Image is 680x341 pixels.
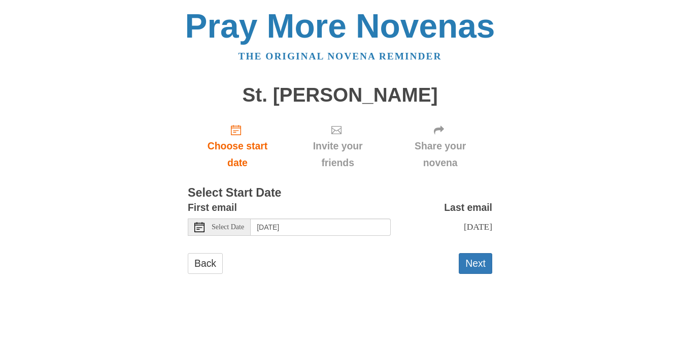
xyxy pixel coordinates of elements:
span: [DATE] [464,222,492,232]
h1: St. [PERSON_NAME] [188,84,492,106]
span: Invite your friends [297,138,378,171]
label: First email [188,199,237,216]
div: Click "Next" to confirm your start date first. [287,116,388,176]
h3: Select Start Date [188,187,492,200]
label: Last email [444,199,492,216]
button: Next [459,253,492,274]
a: Choose start date [188,116,287,176]
a: Back [188,253,223,274]
span: Select Date [212,224,244,231]
span: Share your novena [398,138,482,171]
div: Click "Next" to confirm your start date first. [388,116,492,176]
span: Choose start date [198,138,277,171]
a: Pray More Novenas [185,7,495,45]
a: The original novena reminder [239,51,442,61]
